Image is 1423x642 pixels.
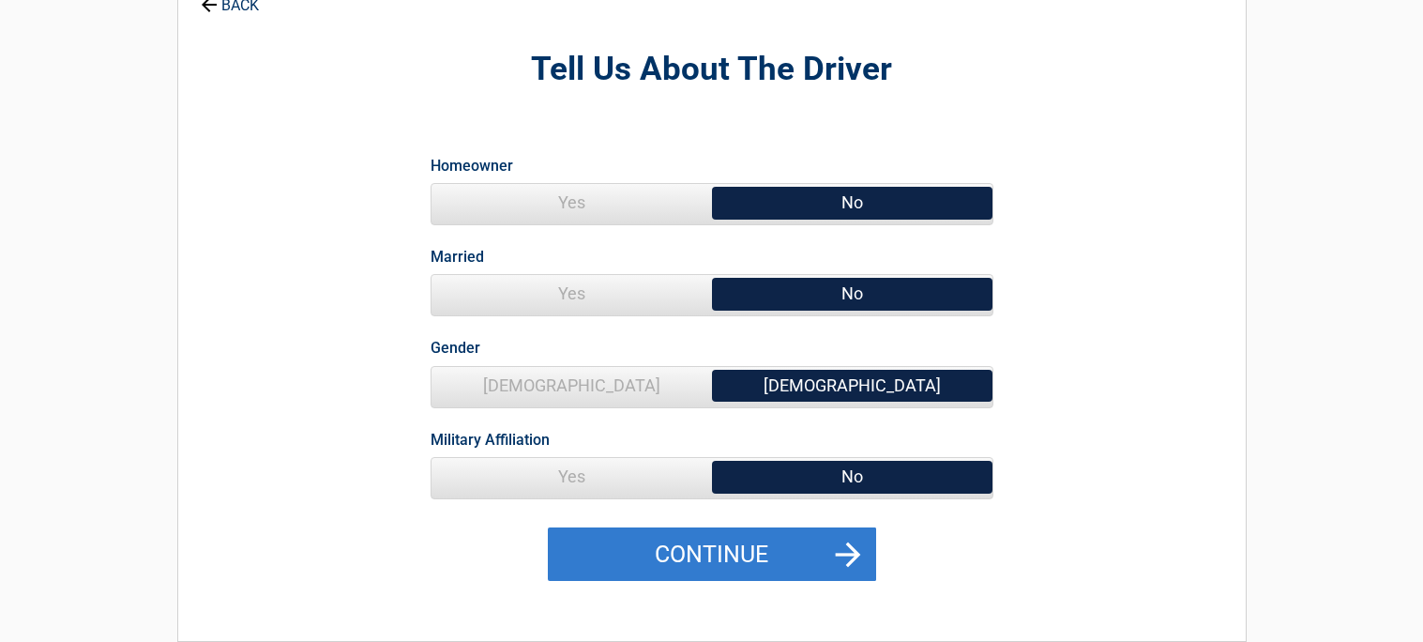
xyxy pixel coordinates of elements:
[712,367,992,405] span: [DEMOGRAPHIC_DATA]
[431,458,712,496] span: Yes
[431,275,712,313] span: Yes
[431,153,513,178] label: Homeowner
[281,48,1143,92] h2: Tell Us About The Driver
[548,527,876,582] button: Continue
[431,244,484,269] label: Married
[431,184,712,222] span: Yes
[431,427,550,452] label: Military Affiliation
[431,335,480,360] label: Gender
[431,367,712,405] span: [DEMOGRAPHIC_DATA]
[712,458,992,496] span: No
[712,275,992,313] span: No
[712,184,992,222] span: No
